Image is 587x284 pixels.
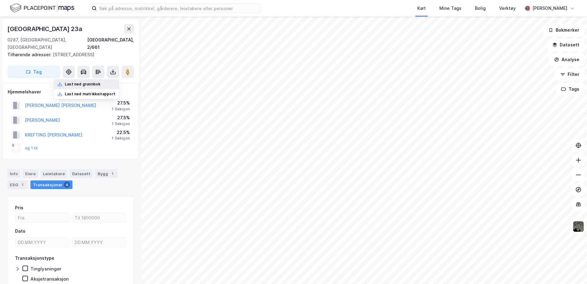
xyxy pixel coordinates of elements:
div: 1 Seksjon [112,136,130,141]
div: ESG [7,180,28,189]
div: Eiere [23,169,38,178]
iframe: Chat Widget [556,254,587,284]
input: DD.MM.YYYY [72,238,126,247]
div: Kontrollprogram for chat [556,254,587,284]
button: Tag [7,66,60,78]
input: Fra [15,213,69,222]
div: Transaksjonstype [15,254,54,262]
div: [GEOGRAPHIC_DATA] 23a [7,24,84,34]
div: Bygg [95,169,118,178]
div: 1 Seksjon [112,107,130,112]
div: 22.5% [112,129,130,136]
div: Last ned grunnbok [65,82,100,87]
input: Søk på adresse, matrikkel, gårdeiere, leietakere eller personer [97,4,261,13]
div: Tinglysninger [30,266,61,272]
div: 1 Seksjon [112,121,130,126]
div: Kart [417,5,426,12]
div: Mine Tags [439,5,461,12]
div: Transaksjoner [30,180,72,189]
button: Bokmerker [543,24,585,36]
button: Tags [556,83,585,95]
div: Verktøy [499,5,516,12]
div: Last ned matrikkelrapport [65,92,115,97]
div: 4 [64,182,70,188]
div: Dato [15,227,25,235]
div: [STREET_ADDRESS] [7,51,129,58]
button: Analyse [549,53,585,66]
div: [GEOGRAPHIC_DATA], 2/661 [87,36,134,51]
div: 27.5% [112,99,130,107]
div: 27.5% [112,114,130,121]
div: Leietakere [41,169,67,178]
div: 1 [19,182,25,188]
img: 9k= [573,221,584,232]
div: Bolig [475,5,486,12]
div: Hjemmelshaver [8,88,134,96]
div: Aksjetransaksjon [30,276,69,282]
span: Tilhørende adresser: [7,52,53,57]
div: 1 [109,171,115,177]
input: DD.MM.YYYY [15,238,69,247]
div: Info [7,169,20,178]
div: [PERSON_NAME] [532,5,567,12]
button: Filter [555,68,585,81]
div: Datasett [70,169,93,178]
div: Pris [15,204,23,211]
button: Datasett [547,39,585,51]
div: 0287, [GEOGRAPHIC_DATA], [GEOGRAPHIC_DATA] [7,36,87,51]
img: logo.f888ab2527a4732fd821a326f86c7f29.svg [10,3,74,14]
input: Til 1800000 [72,213,126,222]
